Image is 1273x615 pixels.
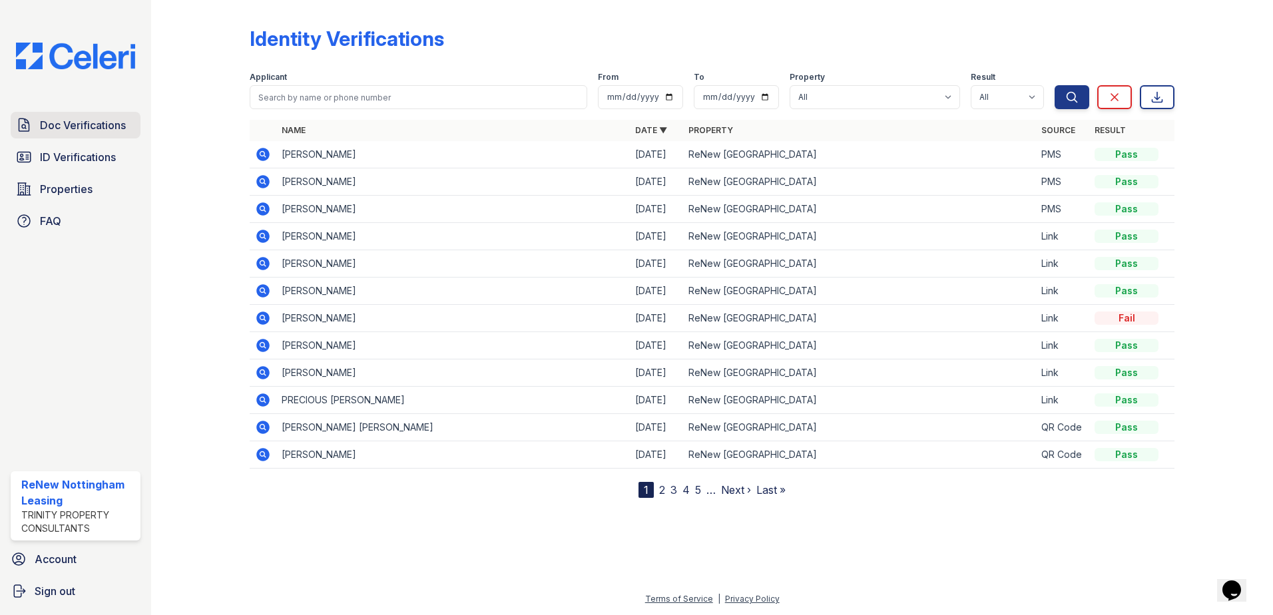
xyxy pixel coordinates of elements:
td: [PERSON_NAME] [276,332,630,359]
td: [DATE] [630,441,683,469]
a: Name [282,125,306,135]
div: Pass [1095,284,1158,298]
label: Property [790,72,825,83]
div: | [718,594,720,604]
td: [PERSON_NAME] [276,278,630,305]
div: Trinity Property Consultants [21,509,135,535]
td: Link [1036,359,1089,387]
td: [DATE] [630,168,683,196]
td: ReNew [GEOGRAPHIC_DATA] [683,196,1037,223]
td: [DATE] [630,141,683,168]
div: 1 [638,482,654,498]
a: 5 [695,483,701,497]
td: [DATE] [630,387,683,414]
a: Terms of Service [645,594,713,604]
label: Applicant [250,72,287,83]
a: Sign out [5,578,146,604]
span: Doc Verifications [40,117,126,133]
td: ReNew [GEOGRAPHIC_DATA] [683,278,1037,305]
a: Account [5,546,146,572]
div: Fail [1095,311,1158,325]
td: ReNew [GEOGRAPHIC_DATA] [683,168,1037,196]
div: Pass [1095,202,1158,216]
label: From [598,72,619,83]
td: [PERSON_NAME] [276,305,630,332]
td: QR Code [1036,441,1089,469]
div: Pass [1095,175,1158,188]
td: [PERSON_NAME] [276,141,630,168]
td: ReNew [GEOGRAPHIC_DATA] [683,441,1037,469]
td: QR Code [1036,414,1089,441]
td: [DATE] [630,278,683,305]
td: [PERSON_NAME] [276,441,630,469]
td: Link [1036,250,1089,278]
label: To [694,72,704,83]
td: Link [1036,387,1089,414]
span: … [706,482,716,498]
td: [DATE] [630,359,683,387]
td: [DATE] [630,223,683,250]
div: Pass [1095,366,1158,379]
td: [PERSON_NAME] [PERSON_NAME] [276,414,630,441]
td: [DATE] [630,250,683,278]
a: Result [1095,125,1126,135]
div: ReNew Nottingham Leasing [21,477,135,509]
a: Source [1041,125,1075,135]
td: [PERSON_NAME] [276,250,630,278]
div: Pass [1095,148,1158,161]
a: Last » [756,483,786,497]
td: ReNew [GEOGRAPHIC_DATA] [683,141,1037,168]
td: [DATE] [630,332,683,359]
span: ID Verifications [40,149,116,165]
td: [PERSON_NAME] [276,359,630,387]
a: Doc Verifications [11,112,140,138]
div: Pass [1095,230,1158,243]
a: 4 [682,483,690,497]
div: Pass [1095,257,1158,270]
input: Search by name or phone number [250,85,587,109]
a: Privacy Policy [725,594,780,604]
iframe: chat widget [1217,562,1260,602]
td: Link [1036,332,1089,359]
div: Pass [1095,393,1158,407]
td: Link [1036,278,1089,305]
a: 3 [670,483,677,497]
div: Identity Verifications [250,27,444,51]
a: ID Verifications [11,144,140,170]
a: Properties [11,176,140,202]
span: Account [35,551,77,567]
a: Date ▼ [635,125,667,135]
a: FAQ [11,208,140,234]
td: [DATE] [630,196,683,223]
div: Pass [1095,421,1158,434]
td: PMS [1036,168,1089,196]
td: ReNew [GEOGRAPHIC_DATA] [683,250,1037,278]
td: [PERSON_NAME] [276,196,630,223]
a: Property [688,125,733,135]
td: Link [1036,305,1089,332]
td: PMS [1036,141,1089,168]
a: 2 [659,483,665,497]
td: [DATE] [630,305,683,332]
td: Link [1036,223,1089,250]
td: [PERSON_NAME] [276,168,630,196]
span: FAQ [40,213,61,229]
td: ReNew [GEOGRAPHIC_DATA] [683,332,1037,359]
td: ReNew [GEOGRAPHIC_DATA] [683,305,1037,332]
td: ReNew [GEOGRAPHIC_DATA] [683,414,1037,441]
td: ReNew [GEOGRAPHIC_DATA] [683,359,1037,387]
td: PRECIOUS [PERSON_NAME] [276,387,630,414]
span: Properties [40,181,93,197]
label: Result [971,72,995,83]
div: Pass [1095,448,1158,461]
div: Pass [1095,339,1158,352]
a: Next › [721,483,751,497]
img: CE_Logo_Blue-a8612792a0a2168367f1c8372b55b34899dd931a85d93a1a3d3e32e68fde9ad4.png [5,43,146,69]
td: PMS [1036,196,1089,223]
td: [DATE] [630,414,683,441]
td: ReNew [GEOGRAPHIC_DATA] [683,223,1037,250]
td: [PERSON_NAME] [276,223,630,250]
span: Sign out [35,583,75,599]
td: ReNew [GEOGRAPHIC_DATA] [683,387,1037,414]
